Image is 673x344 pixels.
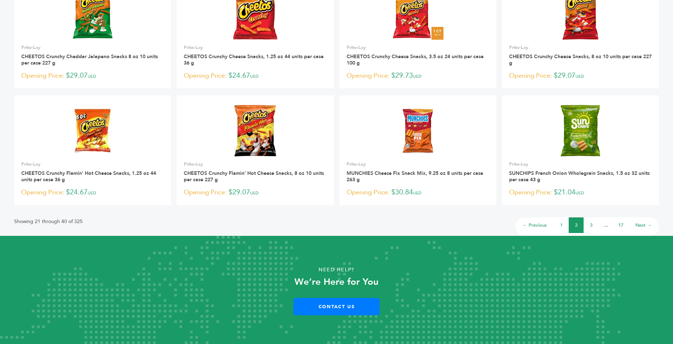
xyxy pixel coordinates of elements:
a: CHEETOS Crunchy Cheese Snacks, 1.25 oz 44 units per case 36 g [184,53,324,66]
p: $24.67 [21,187,164,198]
p: Frito-Lay [21,44,164,51]
a: 1 [560,222,563,228]
a: 3 [590,222,592,228]
a: ← Previous [523,222,547,228]
span: USD [250,190,259,196]
p: $30.84 [347,187,489,198]
p: Need Help? [34,265,639,275]
span: USD [575,73,584,79]
strong: We’re Here for You [294,276,379,288]
span: USD [250,73,259,79]
p: Frito-Lay [21,161,164,167]
a: CHEETOS Crunchy Cheddar Jalapeno Snacks 8 oz 10 units per case 227 g [21,53,158,66]
a: 2 [575,222,578,228]
img: CHEETOS Crunchy Flamin' Hot Cheese Snacks, 1.25 oz 44 units per case 36 g [67,105,118,156]
a: CHEETOS Crunchy Cheese Snacks, 8 oz 10 units per case 227 g [509,53,652,66]
span: USD [575,190,584,196]
span: Opening Price: [509,188,552,197]
p: Frito-Lay [509,44,652,51]
a: Contact Us [293,298,380,315]
p: Frito-Lay [184,161,326,167]
a: Next → [635,222,652,228]
span: USD [88,190,96,196]
p: Showing 21 through 40 of 325 [14,217,83,226]
span: Opening Price: [184,188,227,197]
p: $29.07 [509,71,652,81]
p: $24.67 [184,71,326,81]
a: CHEETOS Crunchy Cheese Snacks, 3.5 oz 24 units per case 100 g [347,53,484,66]
p: $29.07 [184,187,326,198]
span: USD [88,73,96,79]
p: $29.73 [347,71,489,81]
img: MUNCHIES Cheese Fix Snack Mix, 9.25 oz 8 units per case 263 g [379,109,457,153]
img: SUNCHIPS French Onion Wholegrain Snacks, 1.5 oz 32 units per case 43 g [555,105,606,156]
span: Opening Price: [509,71,552,81]
p: $21.04 [509,187,652,198]
li: … [598,217,613,233]
img: CHEETOS Crunchy Flamin' Hot Cheese Snacks, 8 oz 10 units per case 227 g [230,105,281,156]
p: Frito-Lay [509,161,652,167]
p: Frito-Lay [184,44,326,51]
span: Opening Price: [184,71,227,81]
p: Frito-Lay [347,44,489,51]
span: USD [413,73,421,79]
a: CHEETOS Crunchy Flamin' Hot Cheese Snacks, 1.25 oz 44 units per case 36 g [21,170,156,183]
p: Frito-Lay [347,161,489,167]
span: Opening Price: [21,71,64,81]
a: CHEETOS Crunchy Flamin' Hot Cheese Snacks, 8 oz 10 units per case 227 g [184,170,324,183]
span: USD [413,190,421,196]
a: SUNCHIPS French Onion Wholegrain Snacks, 1.5 oz 32 units per case 43 g [509,170,650,183]
span: Opening Price: [347,71,390,81]
a: MUNCHIES Cheese Fix Snack Mix, 9.25 oz 8 units per case 263 g [347,170,483,183]
p: $29.07 [21,71,164,81]
span: Opening Price: [21,188,64,197]
span: Opening Price: [347,188,390,197]
a: 17 [618,222,623,228]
